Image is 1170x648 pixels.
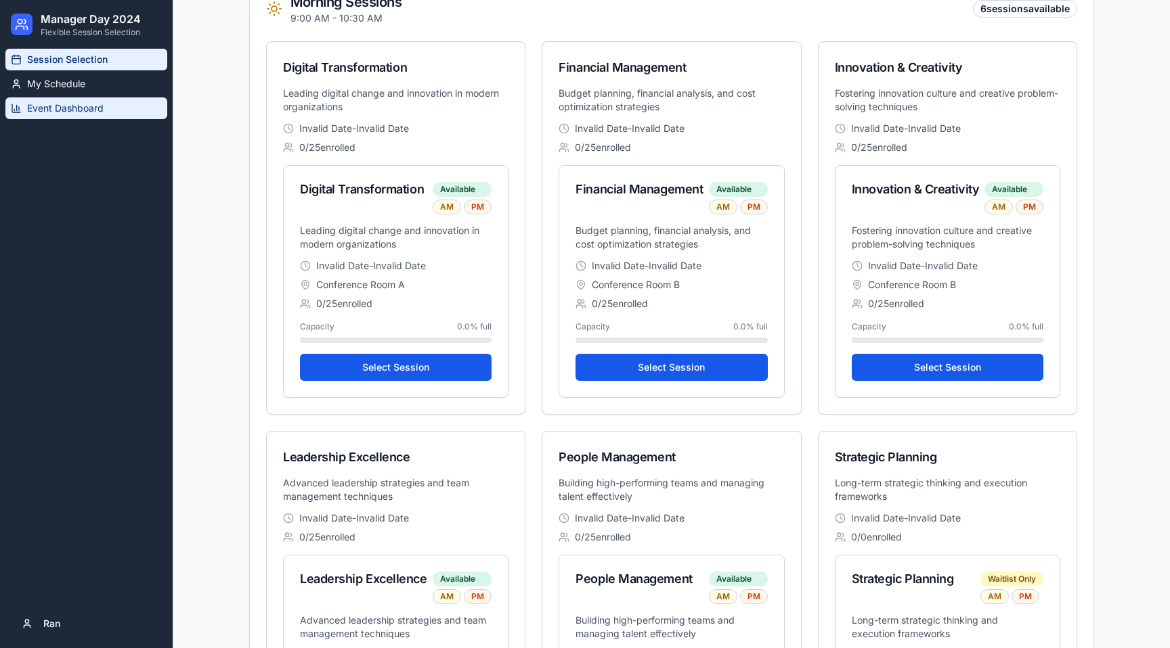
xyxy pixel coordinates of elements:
div: Digital Transformation [300,182,424,198]
span: Invalid Date - Invalid Date [868,259,978,273]
span: Capacity [300,321,334,332]
div: Available [709,572,768,586]
div: Financial Management [559,58,686,77]
div: 9:00 AM - 10:30 AM [290,11,402,25]
button: Ran [11,610,162,637]
div: PM [1012,589,1039,604]
div: Building high-performing teams and managing talent effectively [559,476,784,503]
div: Leading digital change and innovation in modern organizations [300,224,492,251]
div: Budget planning, financial analysis, and cost optimization strategies [559,87,784,114]
span: My Schedule [27,77,85,91]
div: Strategic Planning [835,448,937,467]
button: Select Session [300,354,492,381]
div: Innovation & Creativity [835,58,963,77]
div: People Management [559,448,675,467]
span: Event Dashboard [27,101,104,115]
div: Leadership Excellence [300,572,427,587]
span: Invalid Date - Invalid Date [575,511,685,525]
div: Waitlist Only [980,572,1043,586]
span: Capacity [852,321,886,332]
span: Invalid Date - Invalid Date [851,511,961,525]
span: Invalid Date - Invalid Date [316,259,426,273]
div: Innovation & Creativity [852,182,980,198]
span: Invalid Date - Invalid Date [592,259,701,273]
span: 0 / 0 enrolled [851,530,902,544]
div: Available [984,182,1043,197]
span: 0.0% full [733,321,768,332]
span: 0 / 25 enrolled [851,141,907,154]
div: AM [433,589,461,604]
span: 0 / 25 enrolled [592,297,648,310]
div: PM [740,589,768,604]
a: My Schedule [5,73,167,95]
span: Conference Room B [592,278,680,292]
span: Conference Room A [316,278,405,292]
span: 0 / 25 enrolled [868,297,924,310]
span: Invalid Date - Invalid Date [851,122,961,135]
span: Conference Room B [868,278,956,292]
div: Advanced leadership strategies and team management techniques [283,476,508,503]
div: AM [709,200,737,214]
div: Financial Management [576,182,703,198]
span: Invalid Date - Invalid Date [575,122,685,135]
span: 0.0% full [457,321,492,332]
button: Select Session [576,354,767,381]
div: Strategic Planning [852,572,954,587]
div: Available [433,182,492,197]
div: PM [464,589,492,604]
a: Session Selection [5,49,167,70]
div: Digital Transformation [283,58,407,77]
div: Long-term strategic thinking and execution frameworks [835,476,1060,503]
span: Ran [43,617,60,630]
span: 0 / 25 enrolled [575,530,631,544]
div: AM [709,589,737,604]
div: AM [984,200,1013,214]
div: Advanced leadership strategies and team management techniques [300,614,492,641]
div: AM [433,200,461,214]
div: Fostering innovation culture and creative problem-solving techniques [835,87,1060,114]
div: Building high-performing teams and managing talent effectively [576,614,767,641]
div: Budget planning, financial analysis, and cost optimization strategies [576,224,767,251]
span: Invalid Date - Invalid Date [299,511,409,525]
div: Fostering innovation culture and creative problem-solving techniques [852,224,1043,251]
div: Available [709,182,768,197]
span: 0 / 25 enrolled [299,141,355,154]
span: Capacity [576,321,610,332]
span: 0 / 25 enrolled [299,530,355,544]
div: Long-term strategic thinking and execution frameworks [852,614,1043,641]
span: Invalid Date - Invalid Date [299,122,409,135]
div: PM [464,200,492,214]
span: 0 / 25 enrolled [575,141,631,154]
div: PM [1016,200,1043,214]
div: People Management [576,572,692,587]
p: Flexible Session Selection [41,27,141,38]
div: Leading digital change and innovation in modern organizations [283,87,508,114]
div: PM [740,200,768,214]
div: Leadership Excellence [283,448,410,467]
span: 0 / 25 enrolled [316,297,372,310]
div: AM [980,589,1009,604]
a: Event Dashboard [5,97,167,119]
span: 0.0% full [1009,321,1043,332]
button: Select Session [852,354,1043,381]
span: Session Selection [27,53,108,66]
div: Available [433,572,492,586]
h2: Manager Day 2024 [41,11,141,27]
